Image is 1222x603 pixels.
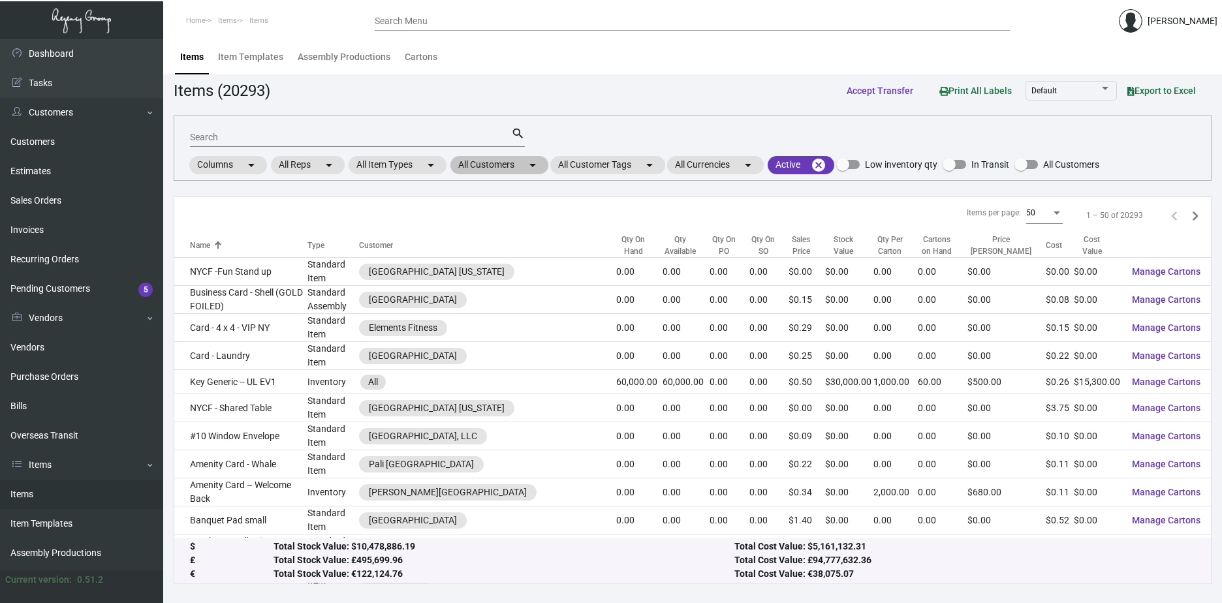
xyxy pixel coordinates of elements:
div: Qty On PO [710,234,749,257]
div: Total Cost Value: €38,075.07 [734,568,1195,581]
td: Business Card - Shell (GOLD FOILED) [174,286,307,314]
span: Export to Excel [1127,85,1196,96]
div: Cost Value [1074,234,1110,257]
td: 0.00 [616,450,662,478]
td: 0.00 [918,342,967,370]
div: Total Cost Value: $5,161,132.31 [734,540,1195,554]
td: $0.00 [967,506,1046,534]
div: Total Stock Value: €122,124.76 [274,568,734,581]
div: Items [180,50,204,64]
td: $3.75 [1046,394,1074,422]
span: Print All Labels [939,85,1012,96]
td: 0.00 [663,342,710,370]
td: $0.00 [1074,314,1121,342]
mat-chip: All Customer Tags [550,156,665,174]
div: Current version: [5,573,72,587]
td: 0.00 [710,286,749,314]
td: 0.00 [710,370,749,394]
td: $0.00 [1046,258,1074,286]
td: 0.00 [616,286,662,314]
th: Customer [359,234,616,258]
td: 0.00 [710,534,749,563]
span: Default [1031,86,1057,95]
mat-chip: All Item Types [349,156,446,174]
td: $0.00 [1074,394,1121,422]
mat-chip: Active [768,156,834,174]
td: 0.00 [663,258,710,286]
td: $0.00 [1074,258,1121,286]
div: Qty Per Carton [873,234,918,257]
td: $0.11 [1046,478,1074,506]
td: $0.00 [789,258,825,286]
td: $6.29 [789,534,825,563]
div: Sales Price [789,234,813,257]
mat-icon: arrow_drop_down [642,157,657,173]
td: $0.22 [1046,342,1074,370]
td: Standard Item [307,506,359,534]
td: 0.00 [749,286,789,314]
mat-icon: arrow_drop_down [740,157,756,173]
td: $0.00 [1074,422,1121,450]
td: $15,300.00 [1074,370,1121,394]
button: Export to Excel [1117,79,1206,102]
img: admin@bootstrapmaster.com [1119,9,1142,33]
div: [GEOGRAPHIC_DATA] [369,349,457,363]
button: Print All Labels [929,78,1022,102]
td: 0.00 [918,478,967,506]
span: Items [218,16,237,25]
td: $0.00 [825,450,873,478]
td: NYCF -Fun Stand up [174,258,307,286]
td: Standard Item [307,258,359,286]
td: $0.00 [825,478,873,506]
div: Type [307,240,359,251]
td: $0.00 [1074,342,1121,370]
td: $500.00 [967,370,1046,394]
div: € [190,568,274,581]
td: 0.00 [918,450,967,478]
td: 0.00 [749,506,789,534]
div: Qty Per Carton [873,234,906,257]
td: 0.00 [710,342,749,370]
span: Manage Cartons [1132,515,1200,525]
td: $0.09 [789,422,825,450]
td: 0.00 [616,394,662,422]
div: Price [PERSON_NAME] [967,234,1046,257]
div: Cost Value [1074,234,1121,257]
mat-chip: Columns [189,156,267,174]
td: 0.00 [918,314,967,342]
td: 0.00 [663,478,710,506]
span: Manage Cartons [1132,459,1200,469]
td: $0.00 [1074,478,1121,506]
td: $0.25 [789,342,825,370]
div: £ [190,554,274,568]
td: $0.34 [789,478,825,506]
td: 0.00 [918,258,967,286]
div: Cost [1046,240,1062,251]
td: Standard Item [307,422,359,450]
td: 0.00 [873,258,918,286]
td: 0.00 [710,506,749,534]
div: Total Stock Value: $10,478,886.19 [274,540,734,554]
td: $0.50 [789,370,825,394]
td: 0.00 [663,286,710,314]
td: 0.00 [873,506,918,534]
mat-icon: arrow_drop_down [243,157,259,173]
td: NYCF - Shared Table [174,394,307,422]
div: Qty Available [663,234,710,257]
td: $0.10 [1046,422,1074,450]
div: Qty On SO [749,234,777,257]
td: $0.15 [1046,314,1074,342]
div: Cartons on Hand [918,234,956,257]
td: $0.22 [789,450,825,478]
td: $0.00 [1074,286,1121,314]
mat-icon: arrow_drop_down [423,157,439,173]
div: Assembly Productions [298,50,390,64]
div: Items (20293) [174,79,270,102]
td: $0.00 [967,534,1046,563]
div: [PERSON_NAME][GEOGRAPHIC_DATA] [369,486,527,499]
td: $0.00 [825,506,873,534]
td: 0.00 [616,258,662,286]
td: 0.00 [873,394,918,422]
td: $680.00 [967,478,1046,506]
div: 1 – 50 of 20293 [1086,209,1143,221]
